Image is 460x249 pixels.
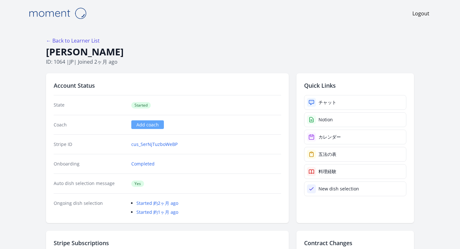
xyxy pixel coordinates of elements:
a: Add coach [131,120,164,129]
span: Yes [131,181,144,187]
span: Started [131,102,151,108]
img: Moment [26,5,89,21]
a: カレンダー [304,130,406,144]
a: ← Back to Learner List [46,37,100,44]
div: 五法の表 [318,151,336,157]
dt: Onboarding [54,161,126,167]
h1: [PERSON_NAME] [46,46,414,58]
a: 五法の表 [304,147,406,162]
a: 料理経験 [304,164,406,179]
div: New dish selection [318,186,359,192]
dt: State [54,102,126,108]
p: ID: 1064 | | Joined 2ヶ月 ago [46,58,414,66]
h2: Stripe Subscriptions [54,238,281,247]
dt: Auto dish selection message [54,180,126,187]
a: Started 約1ヶ月 ago [136,209,178,215]
div: チャット [318,99,336,106]
a: Completed [131,161,155,167]
a: New dish selection [304,181,406,196]
div: Notion [318,116,333,123]
h2: Account Status [54,81,281,90]
a: Started 約2ヶ月 ago [136,200,178,206]
dt: Coach [54,122,126,128]
div: カレンダー [318,134,341,140]
h2: Contract Changes [304,238,406,247]
a: cus_SerNjTuzboWeBP [131,141,178,148]
h2: Quick Links [304,81,406,90]
span: jp [69,58,74,65]
a: Notion [304,112,406,127]
dt: Stripe ID [54,141,126,148]
dt: Ongoing dish selection [54,200,126,215]
a: チャット [304,95,406,110]
a: Logout [412,10,429,17]
div: 料理経験 [318,168,336,175]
